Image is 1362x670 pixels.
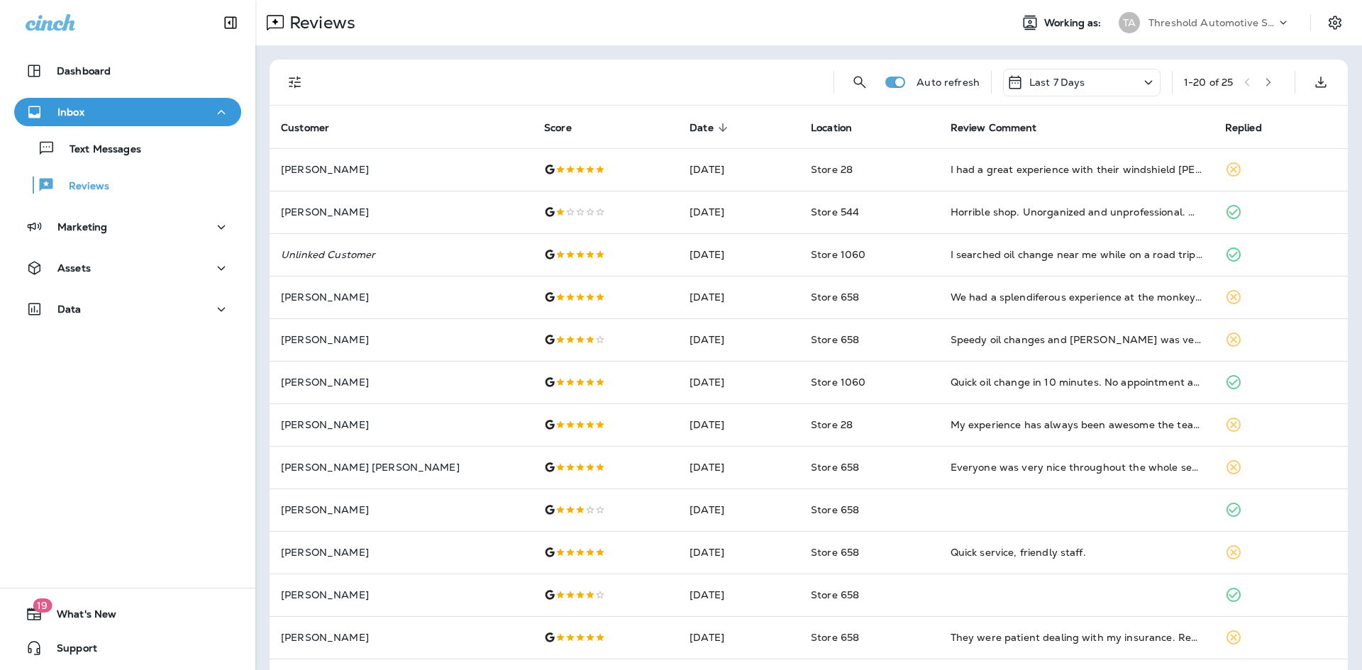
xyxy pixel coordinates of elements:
[57,262,91,274] p: Assets
[811,588,859,601] span: Store 658
[1044,17,1104,29] span: Working as:
[1307,68,1335,96] button: Export as CSV
[43,642,97,659] span: Support
[284,12,355,33] p: Reviews
[811,376,865,389] span: Store 1060
[57,221,107,233] p: Marketing
[55,143,141,157] p: Text Messages
[811,291,859,303] span: Store 658
[678,446,799,488] td: [DATE]
[811,631,859,644] span: Store 658
[281,547,521,558] p: [PERSON_NAME]
[14,600,241,628] button: 19What's New
[43,608,116,625] span: What's New
[678,148,799,191] td: [DATE]
[281,504,521,515] p: [PERSON_NAME]
[33,598,52,613] span: 19
[281,68,309,96] button: Filters
[281,164,521,175] p: [PERSON_NAME]
[1184,77,1233,88] div: 1 - 20 of 25
[57,106,84,118] p: Inbox
[281,589,521,601] p: [PERSON_NAME]
[951,333,1202,347] div: Speedy oil changes and Mathew was very helpful
[811,333,859,346] span: Store 658
[678,361,799,403] td: [DATE]
[690,121,732,134] span: Date
[951,418,1202,432] div: My experience has always been awesome the team at grease monkey are very efficient and thorough I...
[281,632,521,643] p: [PERSON_NAME]
[951,205,1202,219] div: Horrible shop. Unorganized and unprofessional. Definitely needs a visit from corporate. Employees...
[55,180,109,194] p: Reviews
[846,68,874,96] button: Search Reviews
[811,206,859,218] span: Store 544
[811,461,859,474] span: Store 658
[678,318,799,361] td: [DATE]
[678,403,799,446] td: [DATE]
[951,122,1037,134] span: Review Comment
[544,121,590,134] span: Score
[57,303,82,315] p: Data
[951,630,1202,644] div: They were patient dealing with my insurance. Recommend calling before and having claim number rea...
[811,503,859,516] span: Store 658
[57,65,111,77] p: Dashboard
[951,460,1202,474] div: Everyone was very nice throughout the whole service. Matthew and Derek were especially helpful an...
[544,122,572,134] span: Score
[1119,12,1140,33] div: TA
[1322,10,1348,35] button: Settings
[678,488,799,531] td: [DATE]
[951,162,1202,177] div: I had a great experience with their windshield guy Tanner! He was prompt, friendly, and made the ...
[951,247,1202,262] div: I searched oil change near me while on a road trip and this location popped up. They had me in an...
[811,163,853,176] span: Store 28
[281,249,521,260] p: Unlinked Customer
[281,419,521,430] p: [PERSON_NAME]
[281,121,348,134] span: Customer
[1148,17,1276,28] p: Threshold Automotive Service dba Grease Monkey
[951,375,1202,389] div: Quick oil change in 10 minutes. No appointment and no pressure.
[811,121,870,134] span: Location
[281,334,521,345] p: [PERSON_NAME]
[678,191,799,233] td: [DATE]
[678,531,799,574] td: [DATE]
[14,634,241,662] button: Support
[951,290,1202,304] div: We had a splendiferous experience at the monkey of grease this evening. Matthew was a friendly an...
[14,170,241,200] button: Reviews
[14,295,241,323] button: Data
[281,122,329,134] span: Customer
[811,546,859,559] span: Store 658
[281,291,521,303] p: [PERSON_NAME]
[14,213,241,241] button: Marketing
[917,77,980,88] p: Auto refresh
[1225,121,1280,134] span: Replied
[811,418,853,431] span: Store 28
[14,57,241,85] button: Dashboard
[14,98,241,126] button: Inbox
[281,462,521,473] p: [PERSON_NAME] [PERSON_NAME]
[211,9,250,37] button: Collapse Sidebar
[690,122,714,134] span: Date
[14,133,241,163] button: Text Messages
[951,121,1056,134] span: Review Comment
[678,276,799,318] td: [DATE]
[678,574,799,616] td: [DATE]
[281,376,521,388] p: [PERSON_NAME]
[678,616,799,659] td: [DATE]
[1029,77,1085,88] p: Last 7 Days
[811,248,865,261] span: Store 1060
[678,233,799,276] td: [DATE]
[811,122,852,134] span: Location
[951,545,1202,559] div: Quick service, friendly staff.
[14,254,241,282] button: Assets
[1225,122,1262,134] span: Replied
[281,206,521,218] p: [PERSON_NAME]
